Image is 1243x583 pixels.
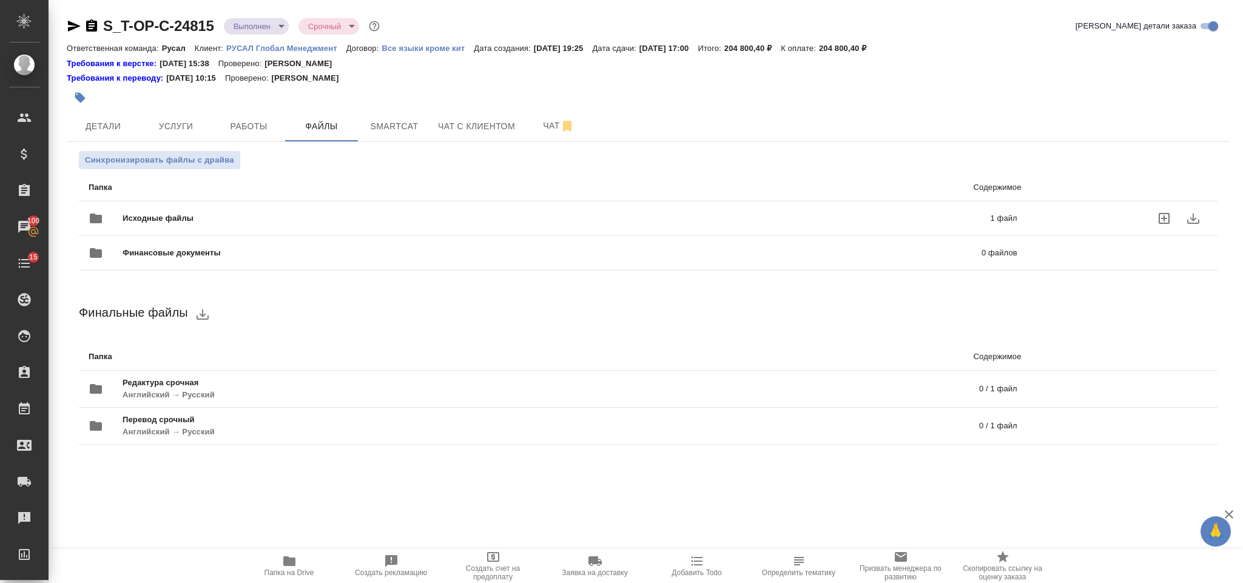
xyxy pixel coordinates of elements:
[292,119,351,134] span: Файлы
[123,389,597,401] p: Английский → Русский
[79,151,240,169] button: Синхронизировать файлы с драйва
[365,119,423,134] span: Smartcat
[698,44,724,53] p: Итого:
[597,383,1017,395] p: 0 / 1 файл
[597,420,1017,432] p: 0 / 1 файл
[81,374,110,403] button: folder
[346,44,382,53] p: Договор:
[218,58,265,70] p: Проверено:
[123,212,592,224] span: Исходные файлы
[530,118,588,133] span: Чат
[123,247,601,259] span: Финансовые документы
[123,426,597,438] p: Английский → Русский
[298,18,359,35] div: Выполнен
[592,212,1017,224] p: 1 файл
[3,248,45,278] a: 15
[103,18,214,34] a: S_T-OP-C-24815
[1179,204,1208,233] button: download
[84,19,99,33] button: Скопировать ссылку
[1076,20,1196,32] span: [PERSON_NAME] детали заказа
[1150,204,1179,233] label: uploadFiles
[162,44,195,53] p: Русал
[67,58,160,70] a: Требования к верстке:
[89,181,543,194] p: Папка
[89,351,543,363] p: Папка
[724,44,781,53] p: 204 800,40 ₽
[224,18,289,35] div: Выполнен
[601,247,1017,259] p: 0 файлов
[22,251,45,263] span: 15
[123,377,597,389] span: Редактура срочная
[366,18,382,34] button: Доп статусы указывают на важность/срочность заказа
[819,44,875,53] p: 204 800,40 ₽
[474,44,533,53] p: Дата создания:
[74,119,132,134] span: Детали
[195,44,226,53] p: Клиент:
[81,411,110,440] button: folder
[85,154,234,166] span: Синхронизировать файлы с драйва
[543,181,1022,194] p: Содержимое
[264,58,341,70] p: [PERSON_NAME]
[226,42,346,53] a: РУСАЛ Глобал Менеджмент
[67,72,166,84] div: Нажми, чтобы открыть папку с инструкцией
[1201,516,1231,547] button: 🙏
[438,119,515,134] span: Чат с клиентом
[81,204,110,233] button: folder
[67,58,160,70] div: Нажми, чтобы открыть папку с инструкцией
[781,44,819,53] p: К оплате:
[225,72,272,84] p: Проверено:
[188,300,217,329] button: download
[305,21,345,32] button: Срочный
[67,44,162,53] p: Ответственная команда:
[81,238,110,268] button: folder
[382,44,474,53] p: Все языки кроме кит
[1205,519,1226,544] span: 🙏
[147,119,205,134] span: Услуги
[67,19,81,33] button: Скопировать ссылку для ЯМессенджера
[271,72,348,84] p: [PERSON_NAME]
[220,119,278,134] span: Работы
[226,44,346,53] p: РУСАЛ Глобал Менеджмент
[166,72,225,84] p: [DATE] 10:15
[382,42,474,53] a: Все языки кроме кит
[3,212,45,242] a: 100
[67,72,166,84] a: Требования к переводу:
[230,21,274,32] button: Выполнен
[592,44,639,53] p: Дата сдачи:
[543,351,1022,363] p: Содержимое
[67,84,93,111] button: Добавить тэг
[123,414,597,426] span: Перевод срочный
[534,44,593,53] p: [DATE] 19:25
[20,215,47,227] span: 100
[639,44,698,53] p: [DATE] 17:00
[79,306,188,319] span: Финальные файлы
[160,58,218,70] p: [DATE] 15:38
